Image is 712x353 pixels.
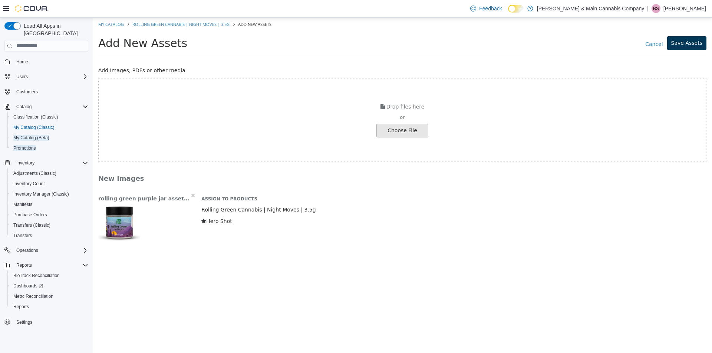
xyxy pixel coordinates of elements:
[10,221,88,230] span: Transfers (Classic)
[13,72,31,81] button: Users
[7,281,91,291] a: Dashboards
[10,179,48,188] a: Inventory Count
[6,19,95,32] span: Add New Assets
[10,200,88,209] span: Manifests
[10,221,53,230] a: Transfers (Classic)
[10,144,88,153] span: Promotions
[13,57,88,66] span: Home
[10,271,88,280] span: BioTrack Reconciliation
[13,102,34,111] button: Catalog
[13,191,69,197] span: Inventory Manager (Classic)
[574,19,614,32] button: Save Assets
[10,210,88,219] span: Purchase Orders
[7,133,91,143] button: My Catalog (Beta)
[647,4,649,13] p: |
[10,169,88,178] span: Adjustments (Classic)
[6,177,98,184] span: rolling green purple jar asset .png
[13,318,35,327] a: Settings
[10,133,52,142] a: My Catalog (Beta)
[7,143,91,153] button: Promotions
[13,212,47,218] span: Purchase Orders
[13,261,88,270] span: Reports
[548,20,574,31] a: Cancel
[1,158,91,168] button: Inventory
[13,159,37,167] button: Inventory
[109,200,614,207] p: Hero Shot
[10,190,88,199] span: Inventory Manager (Classic)
[13,181,45,187] span: Inventory Count
[40,4,137,9] a: Rolling Green Cannabis | Night Moves | 3.5g
[98,173,103,182] button: Remove asset
[13,246,41,255] button: Operations
[13,304,29,310] span: Reports
[13,273,60,279] span: BioTrack Reconciliation
[7,302,91,312] button: Reports
[10,113,61,121] a: Classification (Classic)
[6,156,556,165] h3: New Images
[13,246,88,255] span: Operations
[13,159,88,167] span: Inventory
[10,190,72,199] a: Inventory Manager (Classic)
[7,168,91,179] button: Adjustments (Classic)
[1,71,91,82] button: Users
[1,260,91,270] button: Reports
[16,319,32,325] span: Settings
[6,49,614,57] p: Add Images, PDFs or other media
[15,5,48,12] img: Cova
[16,262,32,268] span: Reports
[6,186,47,223] button: Preview
[13,145,36,151] span: Promotions
[479,5,502,12] span: Feedback
[7,122,91,133] button: My Catalog (Classic)
[653,4,659,13] span: BS
[7,230,91,241] button: Transfers
[467,1,505,16] a: Feedback
[10,282,46,290] a: Dashboards
[6,4,31,9] a: My Catalog
[10,282,88,290] span: Dashboards
[10,302,32,311] a: Reports
[6,96,613,103] div: or
[13,87,41,96] a: Customers
[7,199,91,210] button: Manifests
[16,74,28,80] span: Users
[7,112,91,122] button: Classification (Classic)
[10,231,88,240] span: Transfers
[13,124,55,130] span: My Catalog (Classic)
[13,57,31,66] a: Home
[21,22,88,37] span: Load All Apps in [GEOGRAPHIC_DATA]
[13,102,88,111] span: Catalog
[284,106,336,120] div: Choose File
[10,179,88,188] span: Inventory Count
[10,271,63,280] a: BioTrack Reconciliation
[16,247,38,253] span: Operations
[10,200,35,209] a: Manifests
[652,4,660,13] div: Barton Swan
[109,179,614,184] h6: Assign to Products
[10,123,57,132] a: My Catalog (Classic)
[663,4,706,13] p: [PERSON_NAME]
[13,135,49,141] span: My Catalog (Beta)
[7,270,91,281] button: BioTrack Reconciliation
[7,189,91,199] button: Inventory Manager (Classic)
[7,179,91,189] button: Inventory Count
[10,231,35,240] a: Transfers
[16,59,28,65] span: Home
[1,316,91,327] button: Settings
[145,4,179,9] span: Add New Assets
[10,210,50,219] a: Purchase Orders
[13,114,58,120] span: Classification (Classic)
[10,123,88,132] span: My Catalog (Classic)
[10,292,88,301] span: Metrc Reconciliation
[16,89,38,95] span: Customers
[7,210,91,220] button: Purchase Orders
[6,85,613,94] p: Drop files here
[13,222,50,228] span: Transfers (Classic)
[16,160,34,166] span: Inventory
[13,72,88,81] span: Users
[10,144,39,153] a: Promotions
[16,104,32,110] span: Catalog
[10,133,88,142] span: My Catalog (Beta)
[13,261,35,270] button: Reports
